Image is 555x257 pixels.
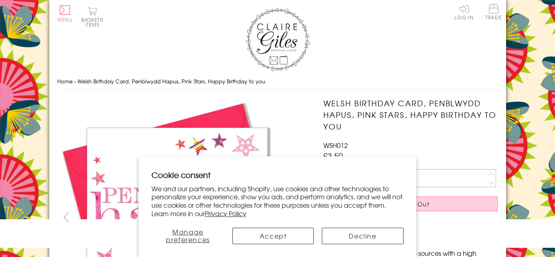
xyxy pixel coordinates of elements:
button: Accept [232,228,314,244]
button: Manage preferences [151,228,224,244]
img: Claire Giles Greetings Cards [246,8,310,71]
span: Menu [57,16,73,23]
span: 0 items [85,16,103,28]
h2: Cookie consent [151,169,404,180]
a: Trade [485,4,502,21]
span: Welsh Birthday Card, Penblwydd Hapus, Pink Stars, Happy Birthday to you [77,77,265,85]
span: › [74,77,76,85]
span: Trade [485,4,502,20]
button: Menu [57,5,73,22]
a: Privacy Policy [205,208,246,218]
a: Log In [454,4,474,20]
p: We and our partners, including Shopify, use cookies and other technologies to personalize your ex... [151,184,404,218]
span: £3.50 [323,150,343,161]
button: Basket0 items [81,6,103,27]
button: prev [57,208,75,226]
button: Decline [322,228,403,244]
span: Manage preferences [166,227,210,244]
span: WSH012 [323,140,348,150]
nav: breadcrumbs [57,73,498,90]
h1: Welsh Birthday Card, Penblwydd Hapus, Pink Stars, Happy Birthday to you [323,97,498,132]
a: Home [57,77,73,85]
